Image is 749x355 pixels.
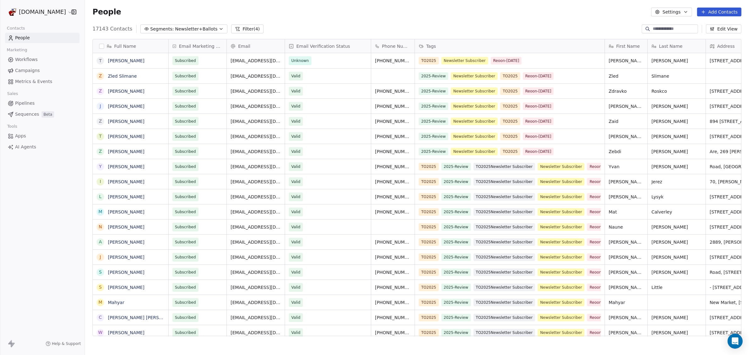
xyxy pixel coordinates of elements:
[538,238,584,246] span: Newsletter Subscriber
[238,43,250,49] span: Email
[441,57,488,64] span: Newsletter Subscriber
[651,164,702,170] span: [PERSON_NAME]
[175,269,196,275] span: Subscribed
[609,58,644,64] span: [PERSON_NAME]
[108,225,144,230] a: [PERSON_NAME]
[473,163,535,170] span: TO2025Newsletter Subscriber
[175,179,196,185] span: Subscribed
[616,43,640,49] span: First Name
[175,209,196,215] span: Subscribed
[651,314,702,321] span: [PERSON_NAME]
[587,193,618,201] span: Reoon-[DATE]
[92,25,132,33] span: 17143 Contacts
[231,239,281,245] span: [EMAIL_ADDRESS][DOMAIN_NAME]
[15,111,39,118] span: Sequences
[108,315,182,320] a: [PERSON_NAME] [PERSON_NAME]
[175,224,196,230] span: Subscribed
[651,194,702,200] span: Lysyk
[100,178,101,185] div: I
[441,299,471,306] span: 2025-Review
[291,133,300,140] span: Valid
[500,133,520,140] span: TO2025
[108,164,144,169] a: [PERSON_NAME]
[108,300,124,305] a: Mahyar
[108,104,144,109] a: [PERSON_NAME]
[19,8,66,16] span: [DOMAIN_NAME]
[415,39,605,53] div: Tags
[538,329,584,336] span: Newsletter Subscriber
[231,179,281,185] span: [EMAIL_ADDRESS][DOMAIN_NAME]
[609,133,644,140] span: [PERSON_NAME]
[419,178,439,186] span: TO2025
[175,194,196,200] span: Subscribed
[231,103,281,109] span: [EMAIL_ADDRESS][DOMAIN_NAME]
[500,103,520,110] span: TO2025
[291,88,300,94] span: Valid
[42,111,54,118] span: Beta
[609,179,644,185] span: [PERSON_NAME]
[451,148,498,155] span: Newsletter Subscriber
[108,89,144,94] a: [PERSON_NAME]
[451,103,498,110] span: Newsletter Subscriber
[651,209,702,215] span: Calverley
[441,314,471,321] span: 2025-Review
[375,58,411,64] span: [PHONE_NUMBER]
[491,57,522,64] span: Reoon-[DATE]
[523,72,554,80] span: Reoon-[DATE]
[609,209,644,215] span: Mat
[523,133,554,140] span: Reoon-[DATE]
[291,254,300,260] span: Valid
[419,284,439,291] span: TO2025
[231,25,264,33] button: Filter(4)
[285,39,371,53] div: Email Verification Status
[231,73,281,79] span: [EMAIL_ADDRESS][DOMAIN_NAME]
[291,73,300,79] span: Valid
[441,193,471,201] span: 2025-Review
[5,98,80,108] a: Pipelines
[108,74,137,79] a: Zled Slimane
[375,133,411,140] span: [PHONE_NUMBER]
[291,118,300,125] span: Valid
[419,314,439,321] span: TO2025
[500,148,520,155] span: TO2025
[175,299,196,306] span: Subscribed
[92,7,121,17] span: People
[651,118,702,125] span: [PERSON_NAME]
[375,314,411,321] span: [PHONE_NUMBER]
[8,7,67,17] button: [DOMAIN_NAME]
[451,133,498,140] span: Newsletter Subscriber
[419,133,448,140] span: 2025-Review
[371,39,415,53] div: Phone Number
[587,284,618,291] span: Reoon-[DATE]
[175,103,196,109] span: Subscribed
[651,58,702,64] span: [PERSON_NAME]
[609,194,644,200] span: [PERSON_NAME]
[5,76,80,87] a: Metrics & Events
[108,255,144,260] a: [PERSON_NAME]
[175,73,196,79] span: Subscribed
[419,253,439,261] span: TO2025
[587,299,618,306] span: Reoon-[DATE]
[5,131,80,141] a: Apps
[538,223,584,231] span: Newsletter Subscriber
[291,239,300,245] span: Valid
[231,88,281,94] span: [EMAIL_ADDRESS][DOMAIN_NAME]
[291,179,300,185] span: Valid
[5,109,80,119] a: SequencesBeta
[609,164,644,170] span: Yvan
[231,118,281,125] span: [EMAIL_ADDRESS][DOMAIN_NAME]
[587,223,618,231] span: Reoon-[DATE]
[108,194,144,199] a: [PERSON_NAME]
[169,39,226,53] div: Email Marketing Consent
[605,39,647,53] div: First Name
[46,341,81,346] a: Help & Support
[108,119,144,124] a: [PERSON_NAME]
[93,39,168,53] div: Full Name
[5,65,80,76] a: Campaigns
[291,194,300,200] span: Valid
[651,8,692,16] button: Settings
[231,269,281,275] span: [EMAIL_ADDRESS][DOMAIN_NAME]
[231,194,281,200] span: [EMAIL_ADDRESS][DOMAIN_NAME]
[587,253,618,261] span: Reoon-[DATE]
[538,208,584,216] span: Newsletter Subscriber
